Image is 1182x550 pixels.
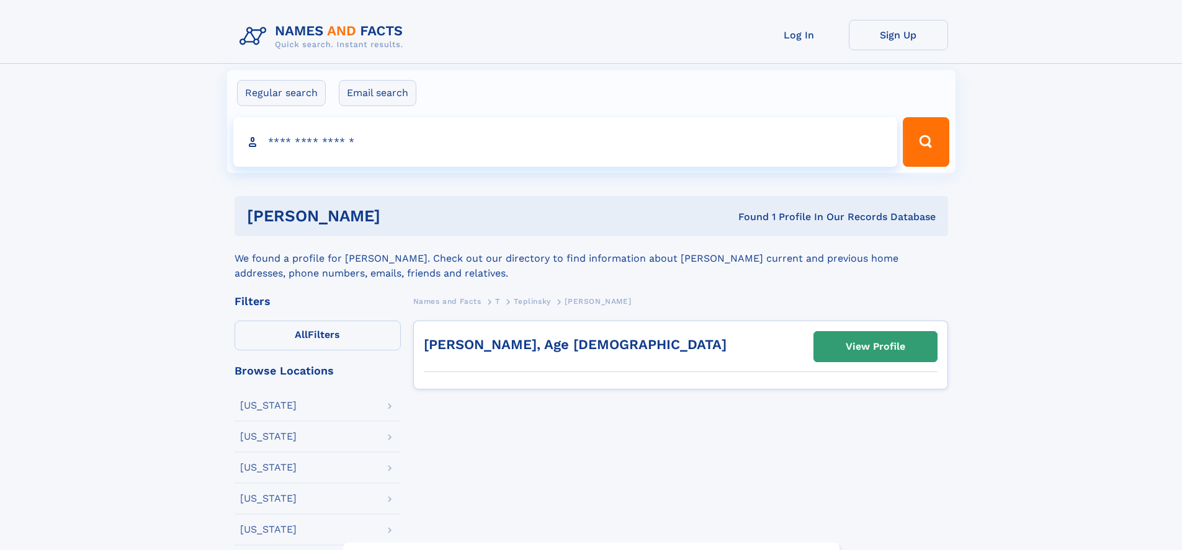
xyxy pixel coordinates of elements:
a: Names and Facts [413,293,481,309]
span: T [495,297,500,306]
a: Log In [750,20,849,50]
label: Email search [339,80,416,106]
a: Sign Up [849,20,948,50]
div: [US_STATE] [240,525,297,534]
img: Logo Names and Facts [235,20,413,53]
div: We found a profile for [PERSON_NAME]. Check out our directory to find information about [PERSON_N... [235,236,948,281]
span: All [295,329,308,340]
div: [US_STATE] [240,494,297,503]
div: View Profile [846,332,905,361]
div: Filters [235,296,401,307]
div: Found 1 Profile In Our Records Database [559,210,936,224]
div: [US_STATE] [240,432,297,441]
a: View Profile [814,332,937,361]
label: Filters [235,321,401,350]
input: search input [233,117,898,167]
a: [PERSON_NAME], Age [DEMOGRAPHIC_DATA] [424,337,727,352]
button: Search Button [903,117,949,167]
div: Browse Locations [235,365,401,376]
span: [PERSON_NAME] [565,297,631,306]
a: T [495,293,500,309]
a: Teplinsky [514,293,550,309]
span: Teplinsky [514,297,550,306]
label: Regular search [237,80,326,106]
div: [US_STATE] [240,401,297,410]
h1: [PERSON_NAME] [247,208,560,224]
div: [US_STATE] [240,463,297,472]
